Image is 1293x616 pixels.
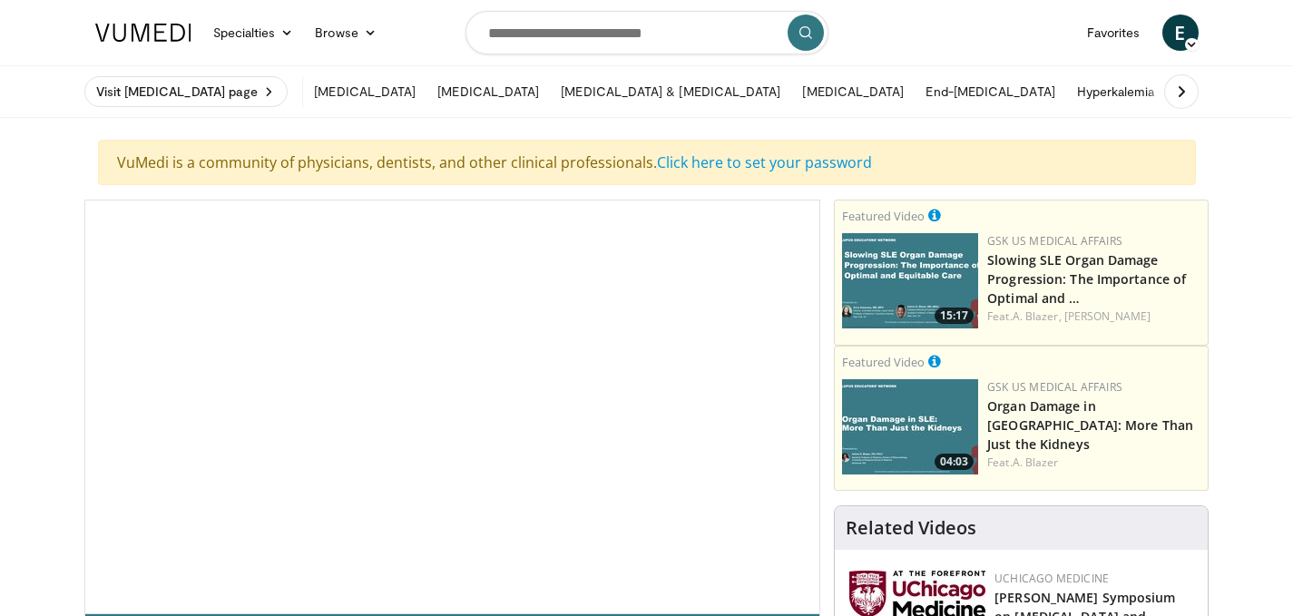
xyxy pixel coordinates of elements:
a: Favorites [1076,15,1151,51]
div: Feat. [987,308,1200,325]
video-js: Video Player [85,200,820,614]
a: GSK US Medical Affairs [987,233,1122,249]
div: Feat. [987,455,1200,471]
a: Slowing SLE Organ Damage Progression: The Importance of Optimal and … [987,251,1186,307]
div: VuMedi is a community of physicians, dentists, and other clinical professionals. [98,140,1196,185]
a: Organ Damage in [GEOGRAPHIC_DATA]: More Than Just the Kidneys [987,397,1193,453]
small: Featured Video [842,354,925,370]
a: Hyperkalemia [1066,73,1166,110]
a: [MEDICAL_DATA] [303,73,426,110]
a: Browse [304,15,387,51]
a: [PERSON_NAME] [1064,308,1151,324]
a: 15:17 [842,233,978,328]
a: [MEDICAL_DATA] [426,73,550,110]
a: [MEDICAL_DATA] [791,73,915,110]
a: Specialties [202,15,305,51]
a: A. Blazer [1013,455,1059,470]
span: 15:17 [935,308,974,324]
a: 04:03 [842,379,978,474]
a: Click here to set your password [657,152,872,172]
input: Search topics, interventions [465,11,828,54]
img: dff207f3-9236-4a51-a237-9c7125d9f9ab.png.150x105_q85_crop-smart_upscale.jpg [842,233,978,328]
a: GSK US Medical Affairs [987,379,1122,395]
a: End-[MEDICAL_DATA] [915,73,1065,110]
a: A. Blazer, [1013,308,1062,324]
img: e91ec583-8f54-4b52-99b4-be941cf021de.png.150x105_q85_crop-smart_upscale.jpg [842,379,978,474]
a: Visit [MEDICAL_DATA] page [84,76,289,107]
small: Featured Video [842,208,925,224]
a: UChicago Medicine [994,571,1109,586]
span: 04:03 [935,454,974,470]
img: VuMedi Logo [95,24,191,42]
a: E [1162,15,1199,51]
h4: Related Videos [846,517,976,539]
a: [MEDICAL_DATA] & [MEDICAL_DATA] [550,73,791,110]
